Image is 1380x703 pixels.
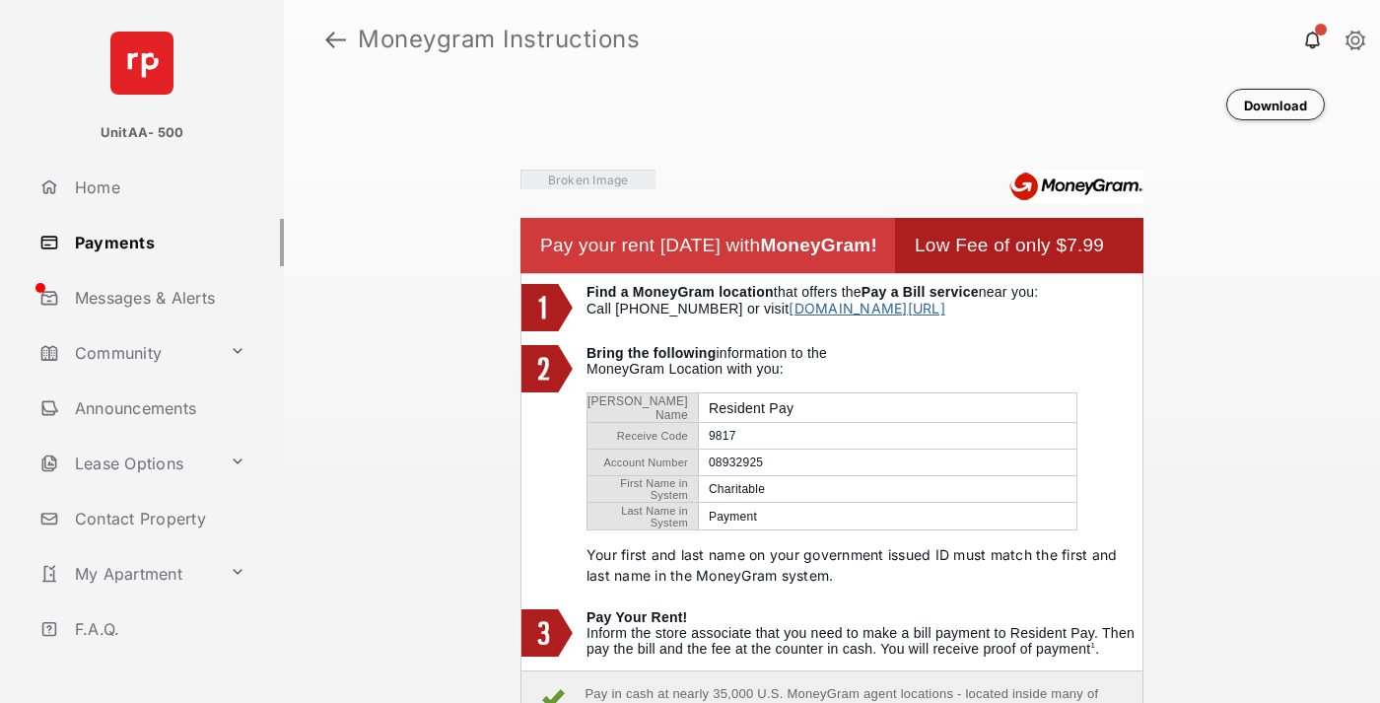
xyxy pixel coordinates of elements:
td: Payment [698,503,1076,529]
td: [PERSON_NAME] Name [587,393,698,423]
p: UnitAA- 500 [101,123,184,143]
sup: 1 [1090,641,1095,650]
img: svg+xml;base64,PHN2ZyB4bWxucz0iaHR0cDovL3d3dy53My5vcmcvMjAwMC9zdmciIHdpZHRoPSI2NCIgaGVpZ2h0PSI2NC... [110,32,173,95]
td: Last Name in System [587,503,698,529]
button: Download [1226,89,1325,120]
b: Find a MoneyGram location [586,284,774,300]
a: Contact Property [32,495,284,542]
a: Lease Options [32,440,222,487]
a: Home [32,164,284,211]
a: F.A.Q. [32,605,284,653]
td: 9817 [698,423,1076,450]
b: Bring the following [586,345,716,361]
b: Pay Your Rent! [586,609,688,625]
a: [DOMAIN_NAME][URL] [789,300,944,316]
a: Payments [32,219,284,266]
img: 3 [521,609,573,657]
a: Announcements [32,385,284,432]
img: Vaibhav Square [520,170,655,189]
b: MoneyGram! [760,235,877,255]
b: Pay a Bill service [862,284,979,300]
td: Account Number [587,450,698,476]
a: Community [32,329,222,377]
td: First Name in System [587,476,698,503]
img: Moneygram [1009,170,1143,204]
td: 08932925 [698,450,1076,476]
td: Receive Code [587,423,698,450]
a: Messages & Alerts [32,274,284,321]
td: Resident Pay [698,393,1076,423]
a: My Apartment [32,550,222,598]
img: 2 [521,345,573,392]
strong: Moneygram Instructions [358,28,640,51]
td: Low Fee of only $7.99 [915,218,1124,273]
td: Pay your rent [DATE] with [540,218,895,273]
td: Charitable [698,476,1076,503]
td: Inform the store associate that you need to make a bill payment to Resident Pay. Then pay the bil... [586,609,1142,661]
img: 1 [521,284,573,331]
td: that offers the near you: Call [PHONE_NUMBER] or visit [586,284,1142,335]
td: information to the MoneyGram Location with you: [586,345,1142,599]
p: Your first and last name on your government issued ID must match the first and last name in the M... [586,544,1142,586]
